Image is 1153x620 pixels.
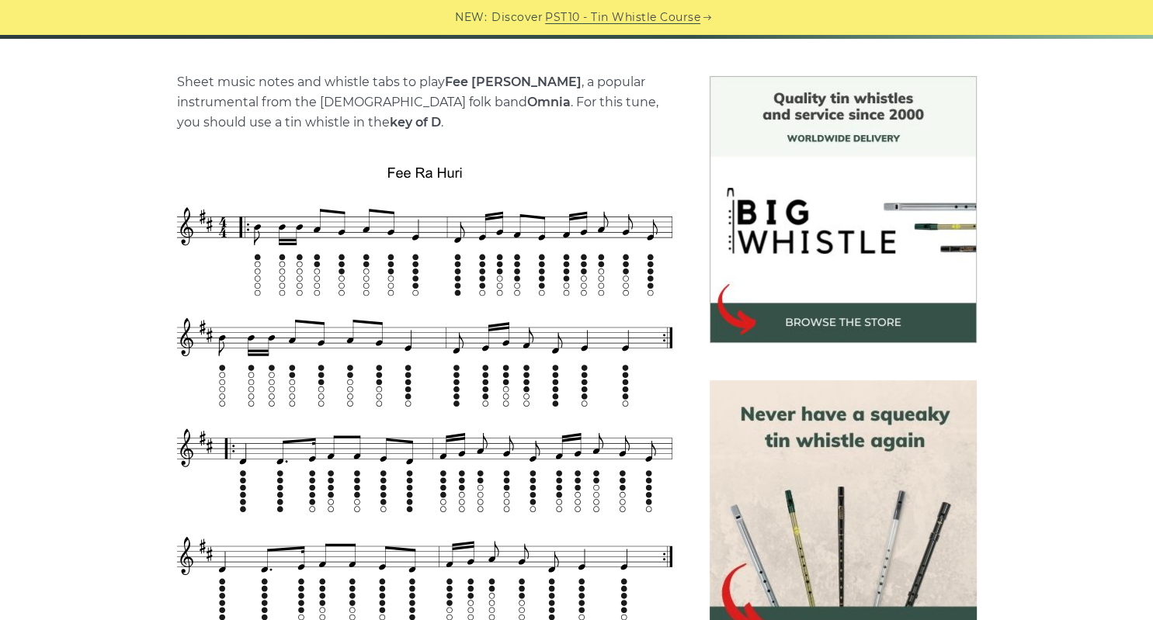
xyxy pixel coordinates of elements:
span: Discover [491,9,543,26]
a: PST10 - Tin Whistle Course [545,9,700,26]
p: Sheet music notes and whistle tabs to play , a popular instrumental from the [DEMOGRAPHIC_DATA] f... [177,72,672,133]
strong: Fee [PERSON_NAME] [445,74,582,89]
strong: Omnia [527,95,571,109]
img: BigWhistle Tin Whistle Store [710,76,977,343]
strong: key of D [390,115,441,130]
span: NEW: [455,9,487,26]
